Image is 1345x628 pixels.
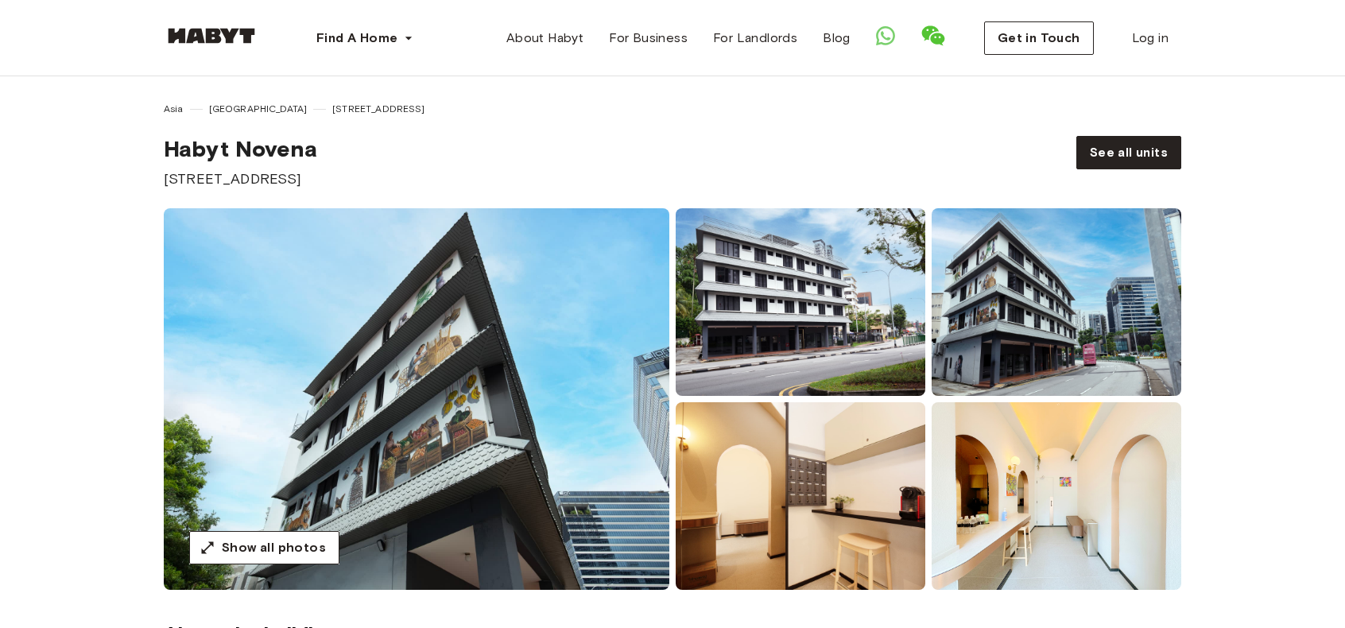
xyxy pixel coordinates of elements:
[304,22,426,54] button: Find A Home
[596,22,700,54] a: For Business
[984,21,1094,55] button: Get in Touch
[189,531,339,564] button: Show all photos
[1090,143,1168,162] span: See all units
[494,22,596,54] a: About Habyt
[332,102,424,116] span: [STREET_ADDRESS]
[209,102,308,116] span: [GEOGRAPHIC_DATA]
[1132,29,1169,48] span: Log in
[700,22,810,54] a: For Landlords
[609,29,688,48] span: For Business
[164,28,259,44] img: Habyt
[676,402,925,590] img: room-image
[164,169,317,189] span: [STREET_ADDRESS]
[316,29,397,48] span: Find A Home
[164,208,669,590] img: room-image
[164,102,184,116] span: Asia
[998,29,1080,48] span: Get in Touch
[810,22,863,54] a: Blog
[1076,136,1181,169] a: See all units
[932,208,1181,396] img: room-image
[164,135,317,162] span: Habyt Novena
[823,29,851,48] span: Blog
[222,538,326,557] span: Show all photos
[676,208,925,396] img: room-image
[921,23,946,54] a: Show WeChat QR Code
[932,402,1181,590] img: room-image
[506,29,583,48] span: About Habyt
[876,26,895,51] a: Open WhatsApp
[713,29,797,48] span: For Landlords
[1119,22,1181,54] a: Log in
